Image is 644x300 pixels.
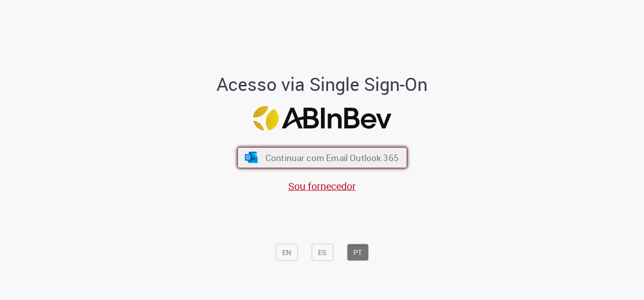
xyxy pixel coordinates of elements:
a: Sou fornecedor [288,179,356,192]
button: EN [276,243,298,261]
button: ES [311,243,333,261]
img: ícone Azure/Microsoft 360 [244,152,258,163]
button: PT [347,243,368,261]
h1: Acesso via Single Sign-On [182,74,462,94]
button: ícone Azure/Microsoft 360 Continuar com Email Outlook 365 [237,147,407,168]
span: Continuar com Email Outlook 365 [265,152,398,164]
img: Logo ABInBev [253,106,391,131]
